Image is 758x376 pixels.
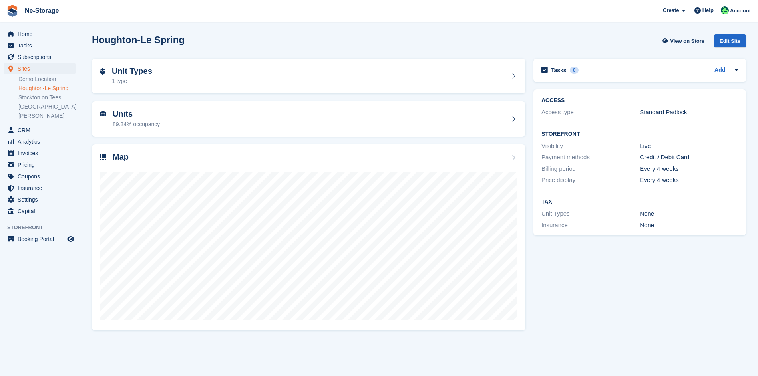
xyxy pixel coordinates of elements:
h2: Map [113,152,129,162]
div: Every 4 weeks [640,164,738,174]
span: Home [18,28,66,40]
img: stora-icon-8386f47178a22dfd0bd8f6a31ec36ba5ce8667c1dd55bd0f319d3a0aa187defe.svg [6,5,18,17]
div: Credit / Debit Card [640,153,738,162]
img: Jay Johal [721,6,729,14]
a: Ne-Storage [22,4,62,17]
h2: Units [113,109,160,119]
div: 1 type [112,77,152,85]
div: Payment methods [541,153,640,162]
div: Every 4 weeks [640,176,738,185]
a: menu [4,182,76,194]
img: unit-type-icn-2b2737a686de81e16bb02015468b77c625bbabd49415b5ef34ead5e3b44a266d.svg [100,68,105,75]
a: [GEOGRAPHIC_DATA] [18,103,76,111]
a: Add [714,66,725,75]
span: Pricing [18,159,66,170]
div: Access type [541,108,640,117]
div: Edit Site [714,34,746,47]
a: menu [4,125,76,136]
a: menu [4,28,76,40]
div: Price display [541,176,640,185]
a: menu [4,206,76,217]
a: menu [4,159,76,170]
h2: Unit Types [112,67,152,76]
a: menu [4,171,76,182]
span: Storefront [7,224,80,232]
span: Tasks [18,40,66,51]
img: unit-icn-7be61d7bf1b0ce9d3e12c5938cc71ed9869f7b940bace4675aadf7bd6d80202e.svg [100,111,106,117]
span: Coupons [18,171,66,182]
span: Settings [18,194,66,205]
span: Help [702,6,714,14]
div: 0 [570,67,579,74]
div: Standard Padlock [640,108,738,117]
a: menu [4,148,76,159]
div: None [640,209,738,218]
span: Insurance [18,182,66,194]
span: Booking Portal [18,234,66,245]
h2: Storefront [541,131,738,137]
a: Stockton on Tees [18,94,76,101]
a: menu [4,136,76,147]
div: Insurance [541,221,640,230]
a: Preview store [66,234,76,244]
h2: ACCESS [541,97,738,104]
div: None [640,221,738,230]
div: Visibility [541,142,640,151]
div: Unit Types [541,209,640,218]
span: View on Store [670,37,704,45]
a: View on Store [661,34,708,47]
div: 89.34% occupancy [113,120,160,129]
a: menu [4,40,76,51]
a: menu [4,194,76,205]
a: Houghton-Le Spring [18,85,76,92]
a: Map [92,144,525,331]
span: CRM [18,125,66,136]
a: menu [4,234,76,245]
span: Account [730,7,751,15]
h2: Tasks [551,67,567,74]
a: menu [4,51,76,63]
a: Edit Site [714,34,746,51]
h2: Tax [541,199,738,205]
a: Units 89.34% occupancy [92,101,525,137]
span: Invoices [18,148,66,159]
a: Unit Types 1 type [92,59,525,94]
div: Billing period [541,164,640,174]
span: Sites [18,63,66,74]
img: map-icn-33ee37083ee616e46c38cad1a60f524a97daa1e2b2c8c0bc3eb3415660979fc1.svg [100,154,106,160]
span: Subscriptions [18,51,66,63]
span: Analytics [18,136,66,147]
a: [PERSON_NAME] [18,112,76,120]
h2: Houghton-Le Spring [92,34,185,45]
span: Capital [18,206,66,217]
span: Create [663,6,679,14]
div: Live [640,142,738,151]
a: menu [4,63,76,74]
a: Demo Location [18,75,76,83]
